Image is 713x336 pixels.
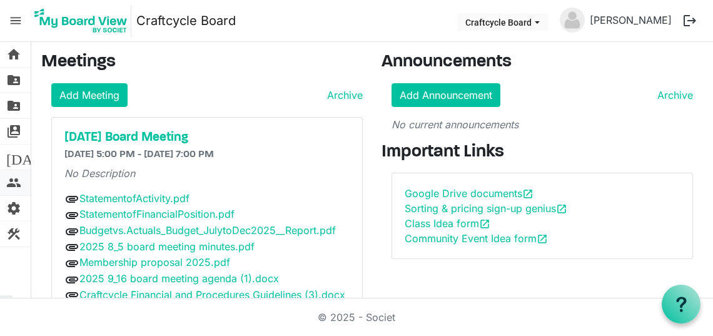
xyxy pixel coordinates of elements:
[405,187,533,200] a: Google Drive documentsopen_in_new
[79,240,255,253] a: 2025 8_5 board meeting minutes.pdf
[64,166,350,181] p: No Description
[479,218,490,230] span: open_in_new
[64,240,79,255] span: attachment
[6,68,21,93] span: folder_shared
[64,288,79,303] span: attachment
[382,142,703,163] h3: Important Links
[585,8,677,33] a: [PERSON_NAME]
[405,217,490,230] a: Class Idea formopen_in_new
[392,117,693,132] p: No current announcements
[405,202,567,215] a: Sorting & pricing sign-up geniusopen_in_new
[6,42,21,67] span: home
[51,83,128,107] a: Add Meeting
[64,191,79,206] span: attachment
[405,232,548,245] a: Community Event Idea formopen_in_new
[392,83,500,107] a: Add Announcement
[79,208,235,220] a: StatementofFinancialPosition.pdf
[318,311,395,323] a: © 2025 - Societ
[79,192,190,205] a: StatementofActivity.pdf
[64,149,350,161] h6: [DATE] 5:00 PM - [DATE] 7:00 PM
[4,9,28,33] span: menu
[677,8,703,34] button: logout
[31,5,136,36] a: My Board View Logo
[457,13,548,31] button: Craftcycle Board dropdownbutton
[79,288,345,301] a: Craftcycle Financial and Procedures Guidelines (3).docx
[537,233,548,245] span: open_in_new
[560,8,585,33] img: no-profile-picture.svg
[64,256,79,271] span: attachment
[31,5,131,36] img: My Board View Logo
[6,170,21,195] span: people
[136,8,236,33] a: Craftcycle Board
[6,119,21,144] span: switch_account
[79,272,279,285] a: 2025 9_16 board meeting agenda (1).docx
[6,196,21,221] span: settings
[322,88,363,103] a: Archive
[79,224,336,237] a: Budgetvs.Actuals_Budget_JulytoDec2025__Report.pdf
[6,221,21,247] span: construction
[6,145,54,170] span: [DATE]
[64,130,350,145] a: [DATE] Board Meeting
[556,203,567,215] span: open_in_new
[382,52,703,73] h3: Announcements
[6,93,21,118] span: folder_shared
[522,188,533,200] span: open_in_new
[64,224,79,239] span: attachment
[64,272,79,287] span: attachment
[64,208,79,223] span: attachment
[79,256,230,268] a: Membership proposal 2025.pdf
[41,52,363,73] h3: Meetings
[652,88,693,103] a: Archive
